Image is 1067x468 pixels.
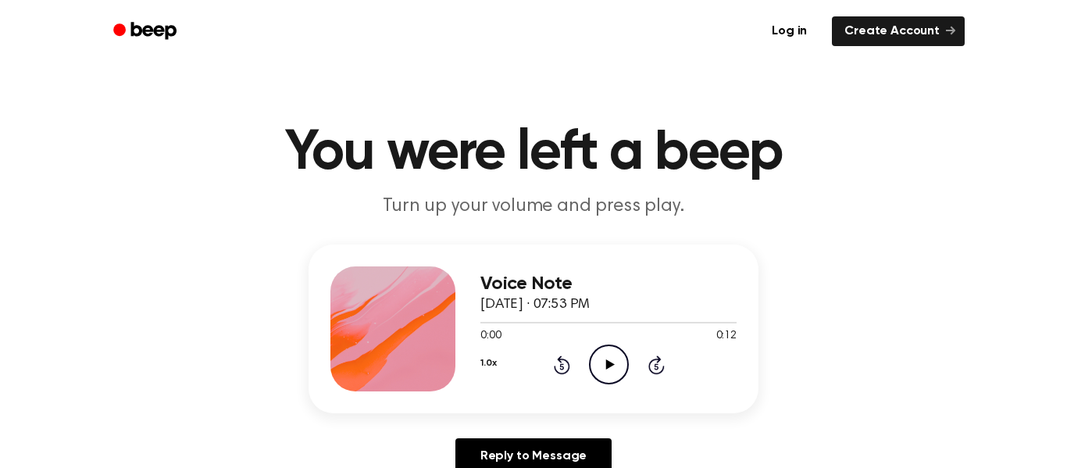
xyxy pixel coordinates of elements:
span: 0:00 [480,328,501,345]
span: 0:12 [716,328,737,345]
a: Log in [756,13,823,49]
h3: Voice Note [480,273,737,295]
span: [DATE] · 07:53 PM [480,298,590,312]
h1: You were left a beep [134,125,933,181]
a: Create Account [832,16,965,46]
button: 1.0x [480,350,496,377]
a: Beep [102,16,191,47]
p: Turn up your volume and press play. [234,194,833,220]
